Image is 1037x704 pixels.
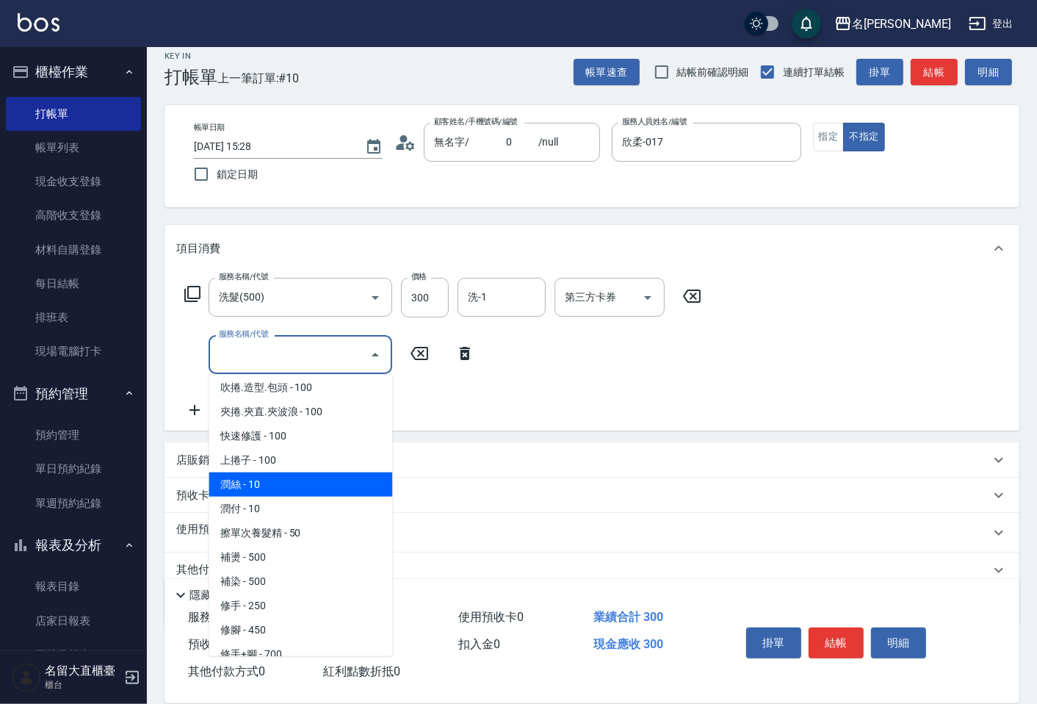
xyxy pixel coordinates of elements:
span: 其他付款方式 0 [188,664,265,678]
h3: 打帳單 [165,67,217,87]
div: 名[PERSON_NAME] [852,15,951,33]
span: 扣入金 0 [458,637,500,651]
button: 預約管理 [6,375,141,413]
span: 服務消費 300 [188,610,255,624]
p: 其他付款方式 [176,562,311,578]
button: Open [636,286,660,309]
a: 單週預約紀錄 [6,486,141,520]
span: 上捲子 - 100 [209,448,392,473]
img: Person [12,663,41,692]
div: 其他付款方式入金可用餘額: 0 [165,553,1019,588]
h2: Key In [165,51,217,61]
a: 帳單列表 [6,131,141,165]
span: 連續打單結帳 [783,65,845,80]
p: 預收卡販賣 [176,488,231,503]
a: 排班表 [6,301,141,334]
span: 業績合計 300 [593,610,663,624]
button: 結帳 [911,59,958,86]
a: 店家日報表 [6,604,141,638]
button: 櫃檯作業 [6,53,141,91]
input: YYYY/MM/DD hh:mm [194,134,350,159]
h5: 名留大直櫃臺 [45,664,120,678]
span: 修手+腳 - 700 [209,642,392,667]
button: 結帳 [809,628,864,658]
div: 預收卡販賣 [165,478,1019,513]
label: 顧客姓名/手機號碼/編號 [434,116,518,127]
a: 高階收支登錄 [6,198,141,232]
span: 現金應收 300 [593,637,663,651]
label: 價格 [411,271,427,282]
a: 預約管理 [6,418,141,452]
button: 帳單速查 [574,59,640,86]
span: 修手 - 250 [209,594,392,618]
a: 打帳單 [6,97,141,131]
button: Choose date, selected date is 2025-08-24 [356,129,391,165]
span: 上一筆訂單:#10 [217,69,300,87]
span: 修腳 - 450 [209,618,392,642]
span: 擦單次養髮精 - 50 [209,521,392,545]
span: 補燙 - 500 [209,545,392,570]
button: Open [364,286,387,309]
span: 使用預收卡 0 [458,610,524,624]
button: Close [364,343,387,367]
a: 現金收支登錄 [6,165,141,198]
button: 明細 [871,628,926,658]
span: 紅利點數折抵 0 [323,664,400,678]
div: 項目消費 [165,225,1019,272]
a: 材料自購登錄 [6,233,141,267]
div: 使用預收卡x11 [165,513,1019,553]
img: Logo [18,13,59,32]
p: 櫃台 [45,678,120,692]
span: 潤絲 - 10 [209,473,392,497]
span: 吹捲.造型.包頭 - 100 [209,376,392,400]
button: 名[PERSON_NAME] [828,9,957,39]
a: 每日結帳 [6,267,141,301]
p: 隱藏業績明細 [189,588,256,603]
span: 夾捲.夾直.夾波浪 - 100 [209,400,392,424]
button: 明細 [965,59,1012,86]
p: 使用預收卡 [176,522,231,544]
span: 鎖定日期 [217,167,258,182]
button: 登出 [963,10,1019,37]
label: 服務名稱/代號 [219,328,268,340]
button: 掛單 [746,628,801,658]
p: 店販銷售 [176,453,220,468]
span: 快速修護 - 100 [209,424,392,448]
a: 報表目錄 [6,570,141,603]
span: 預收卡販賣 0 [188,637,253,651]
button: 報表及分析 [6,526,141,564]
a: 單日預約紀錄 [6,452,141,486]
a: 互助日報表 [6,638,141,672]
label: 服務人員姓名/編號 [622,116,687,127]
span: 補染 - 500 [209,570,392,594]
button: 指定 [813,123,845,151]
a: 現場電腦打卡 [6,334,141,368]
button: 掛單 [856,59,903,86]
span: 潤付 - 10 [209,497,392,521]
p: 項目消費 [176,241,220,256]
label: 服務名稱/代號 [219,271,268,282]
span: 結帳前確認明細 [677,65,749,80]
button: 不指定 [843,123,884,151]
label: 帳單日期 [194,122,225,133]
button: save [792,9,821,38]
div: 店販銷售 [165,442,1019,478]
